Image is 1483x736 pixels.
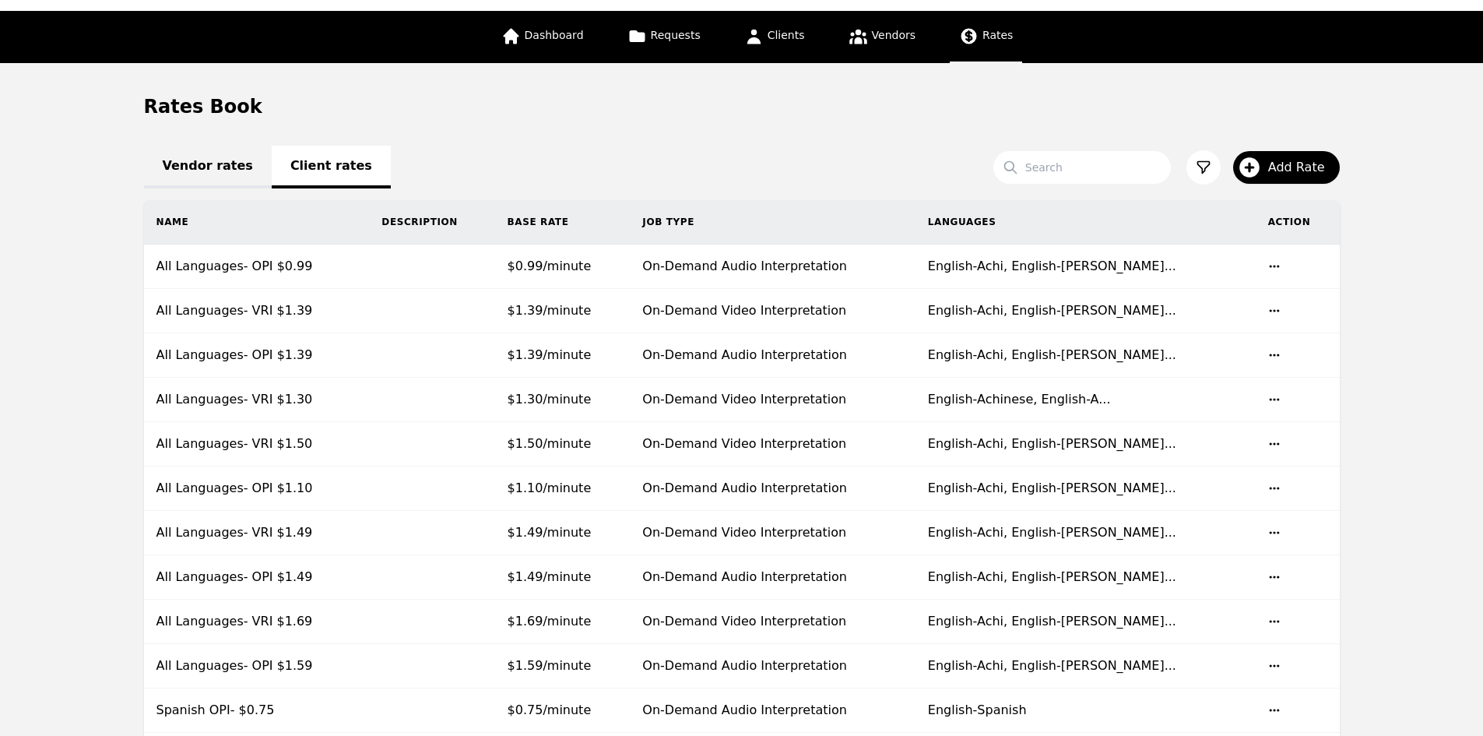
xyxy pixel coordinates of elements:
[630,467,915,511] td: On-Demand Audio Interpretation
[508,614,592,629] span: $1.69/minute
[508,569,592,584] span: $1.49/minute
[508,259,592,273] span: $0.99/minute
[993,151,1171,184] input: Search
[492,11,593,63] a: Dashboard
[950,11,1022,63] a: Rates
[630,644,915,688] td: On-Demand Audio Interpretation
[630,600,915,644] td: On-Demand Video Interpretation
[872,29,915,41] span: Vendors
[144,688,370,733] td: Spanish OPI- $0.75
[508,703,592,717] span: $0.75/minute
[1268,158,1336,177] span: Add Rate
[144,146,272,188] a: Vendor rates
[508,303,592,318] span: $1.39/minute
[1233,151,1340,184] button: Add Rate
[495,200,631,245] th: Base Rate
[928,569,1176,584] span: English-Achi, English-[PERSON_NAME]...
[928,347,1176,362] span: English-Achi, English-[PERSON_NAME]...
[1186,150,1221,185] button: Filter
[144,378,370,422] td: All Languages- VRI $1.30
[928,259,1176,273] span: English-Achi, English-[PERSON_NAME]...
[618,11,710,63] a: Requests
[839,11,925,63] a: Vendors
[144,467,370,511] td: All Languages- OPI $1.10
[508,347,592,362] span: $1.39/minute
[651,29,701,41] span: Requests
[144,289,370,333] td: All Languages- VRI $1.39
[928,525,1176,540] span: English-Achi, English-[PERSON_NAME]...
[144,245,370,289] td: All Languages- OPI $0.99
[735,11,814,63] a: Clients
[630,245,915,289] td: On-Demand Audio Interpretation
[928,701,1243,720] div: English-Spanish
[928,481,1176,495] span: English-Achi, English-[PERSON_NAME]...
[144,200,370,245] th: Name
[928,614,1176,629] span: English-Achi, English-[PERSON_NAME]...
[369,200,494,245] th: Description
[508,481,592,495] span: $1.10/minute
[630,378,915,422] td: On-Demand Video Interpretation
[144,422,370,467] td: All Languages- VRI $1.50
[928,658,1176,673] span: English-Achi, English-[PERSON_NAME]...
[144,600,370,644] td: All Languages- VRI $1.69
[630,555,915,600] td: On-Demand Audio Interpretation
[630,511,915,555] td: On-Demand Video Interpretation
[630,333,915,378] td: On-Demand Audio Interpretation
[508,658,592,673] span: $1.59/minute
[630,422,915,467] td: On-Demand Video Interpretation
[144,555,370,600] td: All Languages- OPI $1.49
[1256,200,1340,245] th: Action
[928,303,1176,318] span: English-Achi, English-[PERSON_NAME]...
[630,688,915,733] td: On-Demand Audio Interpretation
[144,333,370,378] td: All Languages- OPI $1.39
[630,200,915,245] th: Job Type
[928,392,1111,407] span: English-Achinese, English-A...
[508,525,592,540] span: $1.49/minute
[144,644,370,688] td: All Languages- OPI $1.59
[144,94,262,119] h1: Rates Book
[525,29,584,41] span: Dashboard
[508,436,592,451] span: $1.50/minute
[144,511,370,555] td: All Languages- VRI $1.49
[768,29,805,41] span: Clients
[630,289,915,333] td: On-Demand Video Interpretation
[928,436,1176,451] span: English-Achi, English-[PERSON_NAME]...
[915,200,1256,245] th: Languages
[982,29,1013,41] span: Rates
[508,392,592,407] span: $1.30/minute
